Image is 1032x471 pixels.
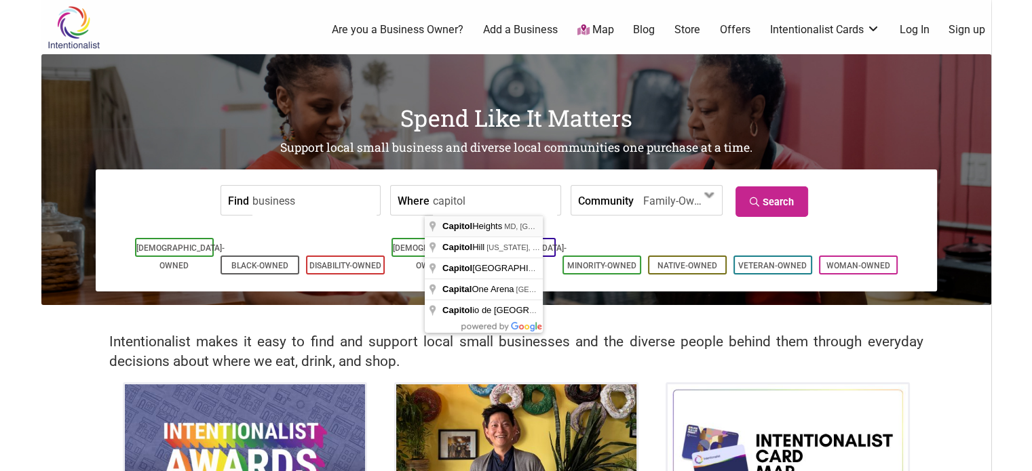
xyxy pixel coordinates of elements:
span: Capitol [442,263,472,273]
span: Capitol [442,242,472,252]
span: [GEOGRAPHIC_DATA] [442,263,566,273]
a: Store [674,22,700,37]
a: Veteran-Owned [738,261,807,270]
a: Minority-Owned [567,261,636,270]
a: Log In [899,22,929,37]
img: Intentionalist [41,5,106,49]
a: Are you a Business Owner? [332,22,463,37]
h2: Support local small business and diverse local communities one purchase at a time. [41,140,991,157]
a: Sign up [949,22,985,37]
a: Woman-Owned [826,261,890,270]
span: Hill [442,242,486,252]
span: Capitol [442,305,472,315]
label: Community [578,186,634,215]
span: One Arena [442,284,516,294]
a: Search [735,186,808,217]
a: Intentionalist Cards [770,22,880,37]
a: Map [577,22,613,38]
label: Find [228,186,249,215]
a: Black-Owned [231,261,288,270]
input: neighborhood, city, state [433,186,557,216]
span: io de [GEOGRAPHIC_DATA] [442,305,588,315]
label: Where [398,186,429,215]
a: Blog [633,22,655,37]
h2: Intentionalist makes it easy to find and support local small businesses and the diverse people be... [109,332,923,371]
span: MD, [GEOGRAPHIC_DATA] [504,222,598,230]
span: [GEOGRAPHIC_DATA][US_STATE], [GEOGRAPHIC_DATA] [516,285,717,293]
a: Offers [720,22,750,37]
a: Add a Business [483,22,558,37]
span: Capital [442,284,472,294]
input: a business, product, service [252,186,377,216]
span: Capitol [442,221,472,231]
h1: Spend Like It Matters [41,102,991,134]
span: Heights [442,221,504,231]
a: Native-Owned [657,261,717,270]
a: [DEMOGRAPHIC_DATA]-Owned [393,243,481,270]
span: Family-Owned [643,190,702,213]
span: [US_STATE], [GEOGRAPHIC_DATA], [GEOGRAPHIC_DATA] [486,243,692,251]
a: Disability-Owned [309,261,381,270]
a: [DEMOGRAPHIC_DATA]-Owned [136,243,225,270]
